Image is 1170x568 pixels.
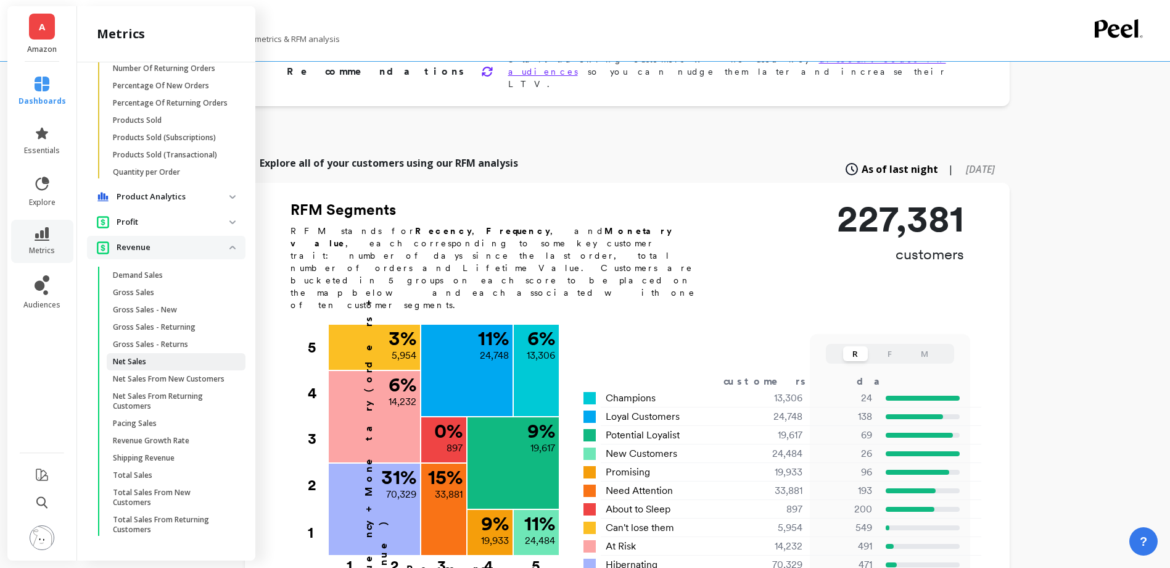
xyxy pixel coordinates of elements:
[818,465,872,480] p: 96
[113,374,225,384] p: Net Sales From New Customers
[837,200,964,237] p: 227,381
[308,416,328,462] div: 3
[389,395,416,409] p: 14,232
[113,453,175,463] p: Shipping Revenue
[729,539,817,554] div: 14,232
[113,81,209,91] p: Percentage Of New Orders
[113,115,162,125] p: Products Sold
[113,515,231,535] p: Total Sales From Returning Customers
[818,428,872,443] p: 69
[818,520,872,535] p: 549
[818,446,872,461] p: 26
[606,428,680,443] span: Potential Loyalist
[912,346,937,361] button: M
[308,370,328,416] div: 4
[606,409,680,424] span: Loyal Customers
[818,502,872,517] p: 200
[113,133,216,143] p: Products Sold (Subscriptions)
[290,225,710,311] p: RFM stands for , , and , each corresponding to some key customer trait: number of days since the ...
[308,325,328,370] div: 5
[435,487,463,502] p: 33,881
[113,470,152,480] p: Total Sales
[729,446,817,461] div: 24,484
[308,462,328,508] div: 2
[1129,527,1158,556] button: ?
[508,53,970,90] p: Start tracking customers who used key so you can nudge them later and increase their LTV.
[480,348,509,363] p: 24,748
[606,520,674,535] span: Can't lose them
[729,409,817,424] div: 24,748
[113,436,189,446] p: Revenue Growth Rate
[530,441,555,456] p: 19,617
[19,96,66,106] span: dashboards
[857,374,907,389] div: days
[287,64,466,79] p: Recommendations
[229,246,236,249] img: down caret icon
[113,357,146,367] p: Net Sales
[948,162,954,177] span: |
[481,533,509,548] p: 19,933
[113,98,228,108] p: Percentage Of Returning Orders
[527,421,555,441] p: 9 %
[39,20,45,34] span: A
[97,192,109,202] img: navigation item icon
[20,44,65,54] p: Amazon
[434,421,463,441] p: 0 %
[818,539,872,554] p: 491
[113,340,188,349] p: Gross Sales - Returns
[381,467,416,487] p: 31 %
[290,200,710,220] h2: RFM Segments
[486,226,550,236] b: Frequency
[606,465,650,480] span: Promising
[392,348,416,363] p: 5,954
[24,146,60,156] span: essentials
[389,375,416,395] p: 6 %
[308,509,328,556] div: 1
[97,241,109,254] img: navigation item icon
[606,446,677,461] span: New Customers
[113,488,231,507] p: Total Sales From New Customers
[525,533,555,548] p: 24,484
[117,241,229,254] p: Revenue
[729,483,817,498] div: 33,881
[729,391,817,406] div: 13,306
[113,322,196,332] p: Gross Sales - Returning
[723,374,823,389] div: customers
[113,391,231,411] p: Net Sales From Returning Customers
[415,226,472,236] b: Recency
[23,300,60,310] span: audiences
[113,167,180,177] p: Quantity per Order
[389,328,416,348] p: 3 %
[478,328,509,348] p: 11 %
[837,244,964,264] p: customers
[117,191,229,203] p: Product Analytics
[606,539,636,554] span: At Risk
[113,305,177,315] p: Gross Sales - New
[229,195,236,199] img: down caret icon
[729,502,817,517] div: 897
[481,514,509,533] p: 9 %
[113,419,157,428] p: Pacing Sales
[260,156,518,170] p: Explore all of your customers using our RFM analysis
[30,525,54,550] img: profile picture
[29,246,55,256] span: metrics
[447,441,463,456] p: 897
[29,198,56,207] span: explore
[606,391,656,406] span: Champions
[818,391,872,406] p: 24
[524,514,555,533] p: 11 %
[527,348,555,363] p: 13,306
[97,25,145,43] h2: metrics
[97,215,109,228] img: navigation item icon
[113,270,163,280] p: Demand Sales
[113,150,217,160] p: Products Sold (Transactional)
[729,428,817,443] div: 19,617
[843,346,868,361] button: R
[729,520,817,535] div: 5,954
[729,465,817,480] div: 19,933
[1140,533,1147,550] span: ?
[117,216,229,228] p: Profit
[428,467,463,487] p: 15 %
[229,220,236,224] img: down caret icon
[386,487,416,502] p: 70,329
